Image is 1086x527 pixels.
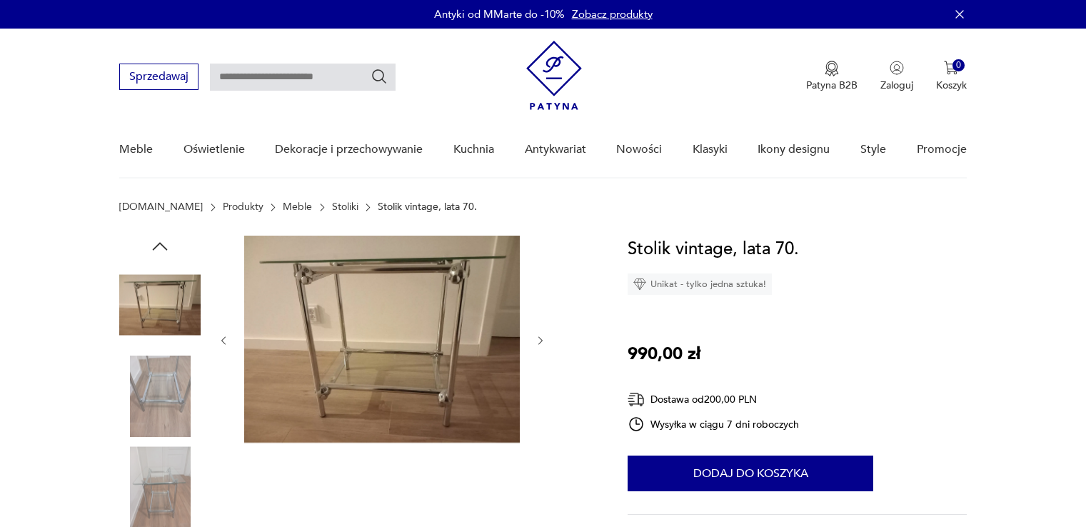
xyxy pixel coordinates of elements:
[283,201,312,213] a: Meble
[453,122,494,177] a: Kuchnia
[944,61,958,75] img: Ikona koszyka
[183,122,245,177] a: Oświetlenie
[936,79,967,92] p: Koszyk
[806,61,858,92] button: Patyna B2B
[371,68,388,85] button: Szukaj
[628,416,799,433] div: Wysyłka w ciągu 7 dni roboczych
[616,122,662,177] a: Nowości
[572,7,653,21] a: Zobacz produkty
[244,236,520,443] img: Zdjęcie produktu Stolik vintage, lata 70.
[119,122,153,177] a: Meble
[525,122,586,177] a: Antykwariat
[434,7,565,21] p: Antyki od MMarte do -10%
[952,59,965,71] div: 0
[628,236,799,263] h1: Stolik vintage, lata 70.
[332,201,358,213] a: Stoliki
[628,456,873,491] button: Dodaj do koszyka
[693,122,728,177] a: Klasyki
[936,61,967,92] button: 0Koszyk
[378,201,477,213] p: Stolik vintage, lata 70.
[880,79,913,92] p: Zaloguj
[119,201,203,213] a: [DOMAIN_NAME]
[628,391,645,408] img: Ikona dostawy
[628,391,799,408] div: Dostawa od 200,00 PLN
[119,73,198,83] a: Sprzedawaj
[860,122,886,177] a: Style
[275,122,423,177] a: Dekoracje i przechowywanie
[119,356,201,437] img: Zdjęcie produktu Stolik vintage, lata 70.
[758,122,830,177] a: Ikony designu
[119,64,198,90] button: Sprzedawaj
[917,122,967,177] a: Promocje
[628,341,700,368] p: 990,00 zł
[119,264,201,346] img: Zdjęcie produktu Stolik vintage, lata 70.
[825,61,839,76] img: Ikona medalu
[880,61,913,92] button: Zaloguj
[633,278,646,291] img: Ikona diamentu
[806,61,858,92] a: Ikona medaluPatyna B2B
[223,201,263,213] a: Produkty
[806,79,858,92] p: Patyna B2B
[526,41,582,110] img: Patyna - sklep z meblami i dekoracjami vintage
[628,273,772,295] div: Unikat - tylko jedna sztuka!
[890,61,904,75] img: Ikonka użytkownika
